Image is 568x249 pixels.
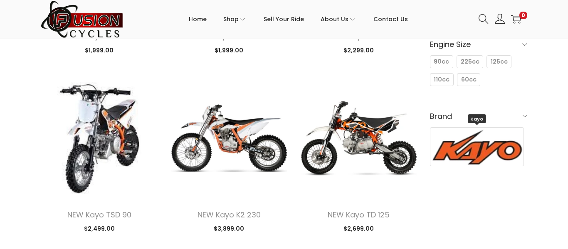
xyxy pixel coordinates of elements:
[214,224,217,233] span: $
[189,9,207,30] span: Home
[214,224,244,233] span: 3,899.00
[215,46,218,54] span: $
[511,14,521,24] a: 0
[264,9,304,30] span: Sell Your Ride
[194,31,264,42] a: NEW Kayo eKMB 60
[343,46,347,54] span: $
[430,128,524,166] img: Kayo
[328,210,390,220] a: NEW Kayo TD 125
[67,31,132,42] a: NEW Kayo KMB 60
[491,57,508,66] span: 125cc
[84,224,88,233] span: $
[329,31,388,42] a: NEW Kayo TS 90
[223,0,247,38] a: Shop
[434,75,449,84] span: 110cc
[461,75,477,84] span: 60cc
[461,57,479,66] span: 225cc
[198,210,261,220] a: NEW Kayo K2 230
[85,46,114,54] span: 1,999.00
[373,0,408,38] a: Contact Us
[373,9,408,30] span: Contact Us
[343,224,374,233] span: 2,699.00
[343,46,374,54] span: 2,299.00
[321,0,357,38] a: About Us
[343,224,347,233] span: $
[468,114,486,123] span: Kayo
[84,224,115,233] span: 2,499.00
[223,9,239,30] span: Shop
[300,79,417,197] img: Product image
[264,0,304,38] a: Sell Your Ride
[67,210,131,220] a: NEW Kayo TSD 90
[430,35,527,54] h6: Engine Size
[434,57,449,66] span: 90cc
[215,46,243,54] span: 1,999.00
[430,106,527,126] h6: Brand
[85,46,89,54] span: $
[124,0,472,38] nav: Primary navigation
[321,9,348,30] span: About Us
[189,0,207,38] a: Home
